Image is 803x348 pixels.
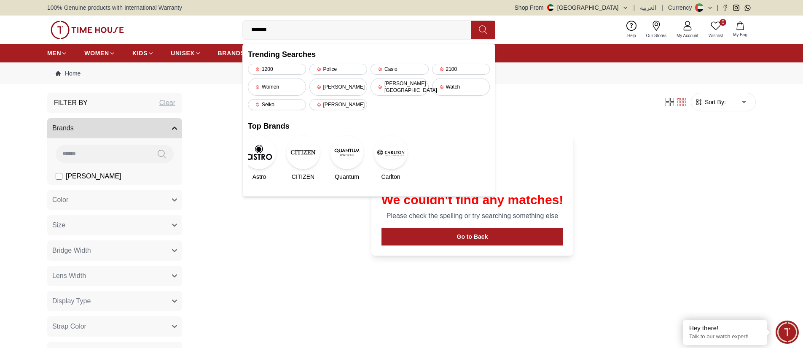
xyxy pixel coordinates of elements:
button: My Bag [728,20,752,40]
span: Strap Color [52,321,86,332]
a: WOMEN [84,46,115,61]
button: Strap Color [47,316,182,337]
span: Wishlist [705,32,726,39]
div: Seiko [248,99,306,110]
p: Please check the spelling or try searching something else [381,211,564,221]
a: CITIZENCITIZEN [292,135,314,181]
span: | [661,3,663,12]
div: Police [309,64,368,75]
div: 1200 [248,64,306,75]
span: WOMEN [84,49,109,57]
img: CITIZEN [286,135,320,169]
h1: We couldn't find any matches! [381,192,564,208]
span: | [634,3,635,12]
div: [PERSON_NAME][GEOGRAPHIC_DATA] [371,78,429,96]
span: Display Type [52,296,91,306]
input: [PERSON_NAME] [56,173,62,180]
span: Quantum [335,173,359,181]
h2: Top Brands [248,120,490,132]
button: Go to Back [381,228,564,245]
a: Help [622,19,641,40]
span: My Account [673,32,702,39]
span: [PERSON_NAME] [66,171,121,181]
button: Sort By: [695,98,726,106]
span: Lens Width [52,271,86,281]
button: العربية [640,3,656,12]
a: BRANDS [218,46,245,61]
span: Sort By: [703,98,726,106]
span: Astro [252,173,266,181]
span: Color [52,195,68,205]
nav: Breadcrumb [47,62,756,84]
div: Chat Widget [776,321,799,344]
a: UNISEX [171,46,201,61]
div: [PERSON_NAME] [309,99,368,110]
h3: Filter By [54,98,88,108]
button: Display Type [47,291,182,311]
img: Quantum [330,135,364,169]
span: UNISEX [171,49,194,57]
a: Instagram [733,5,739,11]
span: 0 [720,19,726,26]
a: KIDS [132,46,154,61]
a: AstroAstro [248,135,271,181]
button: Size [47,215,182,235]
div: 2100 [432,64,490,75]
div: Women [248,78,306,96]
a: Whatsapp [744,5,751,11]
span: CITIZEN [292,173,314,181]
a: Our Stores [641,19,671,40]
span: Size [52,220,65,230]
button: Lens Width [47,266,182,286]
div: Hey there! [689,324,761,332]
img: Astro [242,135,276,169]
div: Watch [432,78,490,96]
img: ... [51,21,124,39]
span: Help [624,32,639,39]
span: KIDS [132,49,148,57]
span: BRANDS [218,49,245,57]
div: Clear [159,98,175,108]
span: Bridge Width [52,245,91,256]
span: MEN [47,49,61,57]
a: MEN [47,46,67,61]
span: My Bag [730,32,751,38]
div: [PERSON_NAME] [309,78,368,96]
button: Shop From[GEOGRAPHIC_DATA] [515,3,628,12]
div: Casio [371,64,429,75]
span: 100% Genuine products with International Warranty [47,3,182,12]
span: Carlton [381,173,400,181]
button: Brands [47,118,182,138]
a: Home [56,69,81,78]
span: Our Stores [643,32,670,39]
a: Facebook [722,5,728,11]
a: 0Wishlist [704,19,728,40]
p: Talk to our watch expert! [689,333,761,340]
span: | [717,3,718,12]
a: CarltonCarlton [379,135,402,181]
a: QuantumQuantum [336,135,358,181]
img: Carlton [374,135,408,169]
h2: Trending Searches [248,49,490,60]
img: United Arab Emirates [547,4,554,11]
div: Currency [668,3,696,12]
button: Color [47,190,182,210]
span: Brands [52,123,74,133]
button: Bridge Width [47,240,182,261]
